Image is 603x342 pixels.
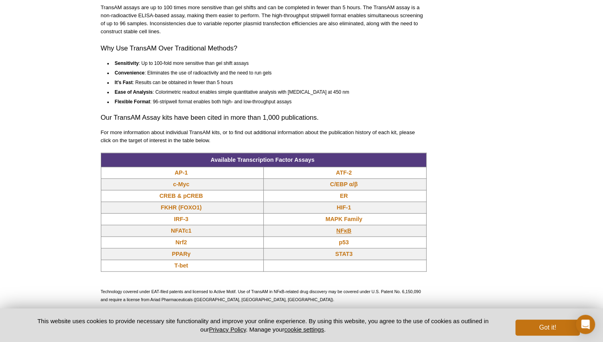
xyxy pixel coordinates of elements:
[325,215,362,223] a: MAPK Family
[113,87,419,96] li: : Colorimetric readout enables simple quantitative analysis with [MEDICAL_DATA] at 450 nm
[335,250,353,258] a: STAT3
[336,227,351,235] a: NFκB
[101,289,421,302] span: Technology covered under EAT-filed patents and licensed to Active Motif. Use of TransAM in NFκB-r...
[113,77,419,87] li: : Results can be obtained in fewer than 5 hours
[174,262,188,270] a: T-bet
[284,326,324,333] button: cookie settings
[337,203,351,211] a: HIF-1
[339,238,349,246] a: p53
[115,80,133,85] strong: It's Fast
[101,44,427,53] h2: Why Use TransAM Over Traditional Methods?
[173,180,189,188] a: c-Myc
[336,169,352,177] a: ATF-2
[576,315,595,334] div: Open Intercom Messenger
[113,96,419,106] li: : 96-stripwell format enables both high- and low-throughput assays
[161,203,202,211] a: FKHR (FOXO1)
[171,227,191,235] a: NFATc1
[175,238,187,246] a: Nrf2
[24,317,503,334] p: This website uses cookies to provide necessary site functionality and improve your online experie...
[159,192,203,200] a: CREB & pCREB
[115,99,150,105] strong: Flexible Format
[101,4,427,36] p: TransAM assays are up to 100 times more sensitive than gel shifts and can be completed in fewer t...
[115,70,145,76] strong: Convenience
[174,215,188,223] a: IRF-3
[115,89,153,95] strong: Ease of Analysis
[115,60,139,66] strong: Sensitivity
[174,169,188,177] a: AP-1
[113,67,419,77] li: : Eliminates the use of radioactivity and the need to run gels
[340,192,348,200] a: ER
[101,129,427,145] p: For more information about individual TransAM kits, or to find out additional information about t...
[209,326,246,333] a: Privacy Policy
[113,59,419,67] li: : Up to 100-fold more sensitive than gel shift assays
[172,250,190,258] a: PPARγ
[210,157,315,163] span: Available Transcription Factor Assays
[330,180,358,188] a: C/EBP α/β
[515,320,579,336] button: Got it!
[101,113,427,123] h3: Our TransAM Assay kits have been cited in more than 1,000 publications.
